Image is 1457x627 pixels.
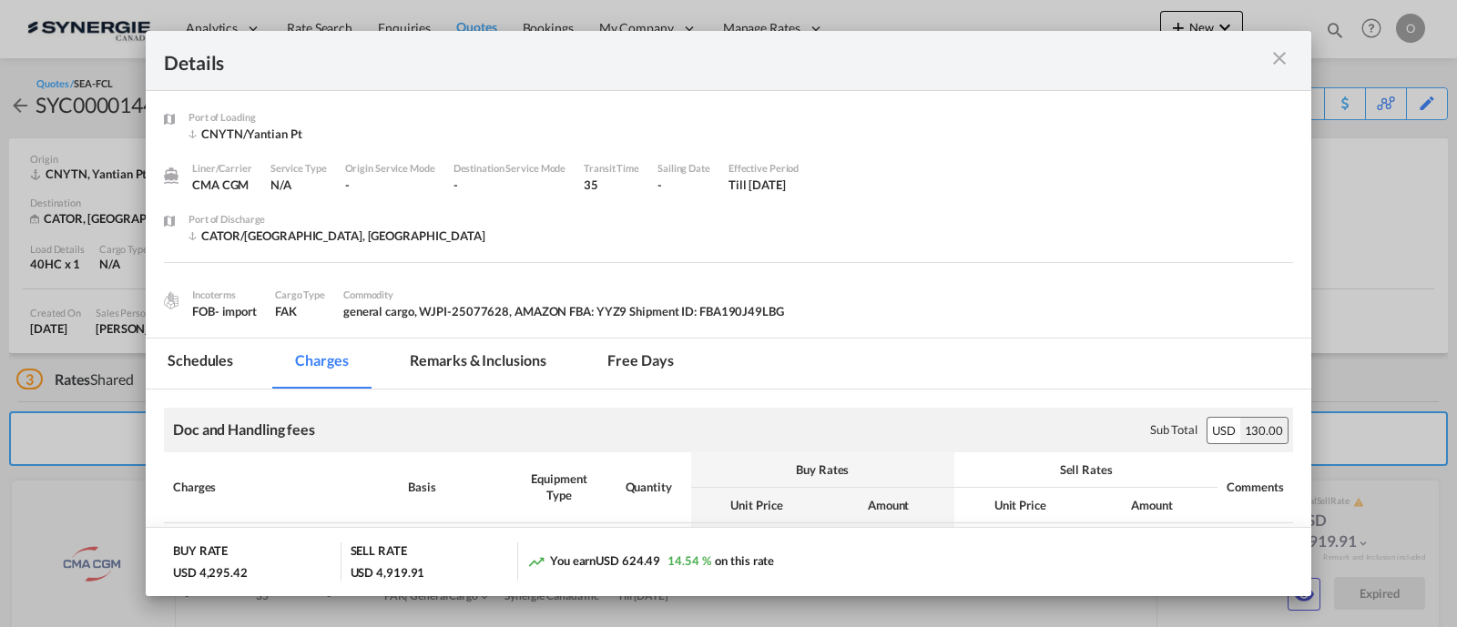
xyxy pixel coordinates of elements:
[515,304,784,319] span: AMAZON FBA: YYZ9 Shipment ID: FBA190J49LBG
[192,303,257,319] div: FOB
[188,126,334,142] div: CNYTN/Yantian Pt
[351,564,425,581] div: USD 4,919.91
[453,177,566,193] div: -
[388,339,567,389] md-tab-item: Remarks & Inclusions
[527,552,545,571] md-icon: icon-trending-up
[1269,47,1290,69] md-icon: icon-close m-3 fg-AAA8AD cursor
[173,564,248,581] div: USD 4,295.42
[584,177,639,193] div: 35
[146,31,1311,595] md-dialog: Port of Loading ...
[343,304,420,319] span: general cargo
[521,470,596,503] div: Equipment Type
[270,177,291,192] span: N/A
[728,160,799,177] div: Effective Period
[188,228,485,244] div: CATOR/Toronto, ON
[1150,421,1197,438] div: Sub Total
[192,160,252,177] div: Liner/Carrier
[414,304,417,319] span: ,
[667,553,710,568] span: 14.54 %
[1240,418,1288,443] div: 130.00
[822,488,954,523] th: Amount
[146,339,714,389] md-pagination-wrapper: Use the left and right arrow keys to navigate between tabs
[161,290,181,310] img: cargo.png
[527,552,774,571] div: You earn on this rate
[728,177,786,193] div: Till 14 Sep 2025
[192,177,252,193] div: CMA CGM
[275,303,325,319] div: FAK
[188,211,485,228] div: Port of Discharge
[419,304,515,319] span: WJPI-25077628
[586,339,695,389] md-tab-item: Free days
[700,461,945,478] div: Buy Rates
[657,177,710,193] div: -
[954,488,1086,523] th: Unit Price
[1207,418,1240,443] div: USD
[345,160,435,177] div: Origin Service Mode
[596,553,660,568] span: USD 624.49
[275,287,325,303] div: Cargo Type
[343,287,784,303] div: Commodity
[173,542,228,563] div: BUY RATE
[963,461,1208,478] div: Sell Rates
[270,160,327,177] div: Service Type
[273,339,370,389] md-tab-item: Charges
[164,49,1180,72] div: Details
[453,160,566,177] div: Destination Service Mode
[173,479,390,495] div: Charges
[408,479,503,495] div: Basis
[1218,452,1293,523] th: Comments
[215,303,257,319] div: - import
[192,287,257,303] div: Incoterms
[146,339,255,389] md-tab-item: Schedules
[173,420,315,440] div: Doc and Handling fees
[1086,488,1218,523] th: Amount
[584,160,639,177] div: Transit Time
[691,488,823,523] th: Unit Price
[188,109,334,126] div: Port of Loading
[616,479,682,495] div: Quantity
[657,160,710,177] div: Sailing Date
[351,542,407,563] div: SELL RATE
[509,304,512,319] span: ,
[345,177,435,193] div: -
